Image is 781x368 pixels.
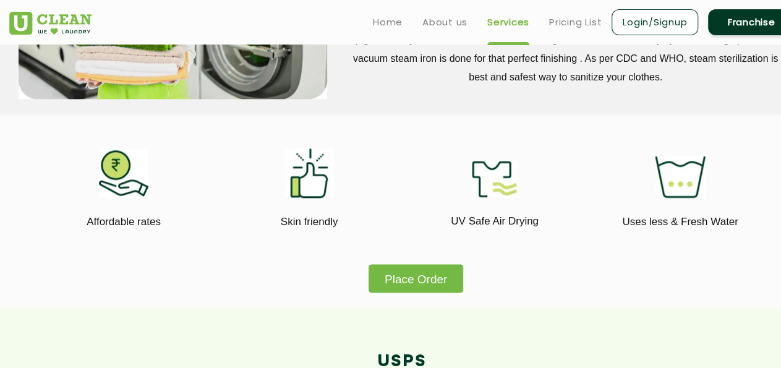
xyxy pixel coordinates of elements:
p: Skin friendly [226,213,393,230]
a: About us [422,15,467,30]
a: Pricing List [549,15,602,30]
p: Uses less & Fresh Water [597,213,764,230]
img: uses_less_fresh_water_11zon.webp [655,156,706,198]
img: skin_friendly_11zon.webp [284,148,334,198]
p: Affordable rates [40,213,207,230]
img: uv_safe_air_drying_11zon.webp [472,161,518,197]
button: Place Order [369,264,463,292]
p: UV Safe Air Drying [411,213,578,229]
img: affordable_rates_11zon.webp [99,148,148,198]
img: UClean Laundry and Dry Cleaning [9,12,92,35]
a: Services [487,15,529,30]
a: Login/Signup [612,9,698,35]
a: Home [373,15,403,30]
